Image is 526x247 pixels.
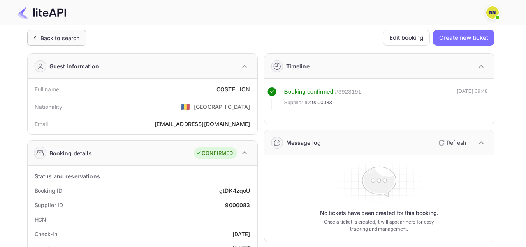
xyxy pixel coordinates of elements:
[433,30,494,46] button: Create new ticket
[35,172,100,180] div: Status and reservations
[49,149,92,157] div: Booking details
[225,201,250,209] div: 9000083
[434,137,469,149] button: Refresh
[181,100,190,114] span: United States
[155,120,250,128] div: [EMAIL_ADDRESS][DOMAIN_NAME]
[320,209,438,217] p: No tickets have been created for this booking.
[216,85,250,93] div: COSTEL ION
[35,187,62,195] div: Booking ID
[35,201,63,209] div: Supplier ID
[35,230,57,238] div: Check-in
[194,103,250,111] div: [GEOGRAPHIC_DATA]
[35,85,59,93] div: Full name
[219,187,250,195] div: gtDK4zqoU
[284,87,334,96] div: Booking confirmed
[335,87,361,96] div: # 3923191
[457,87,488,110] div: [DATE] 09:48
[40,34,80,42] div: Back to search
[35,215,47,224] div: HCN
[447,139,466,147] p: Refresh
[286,62,310,70] div: Timeline
[196,149,233,157] div: CONFIRMED
[318,219,441,233] p: Once a ticket is created, it will appear here for easy tracking and management.
[232,230,250,238] div: [DATE]
[486,6,499,19] img: N/A N/A
[35,103,63,111] div: Nationality
[286,139,321,147] div: Message log
[17,6,66,19] img: LiteAPI Logo
[49,62,99,70] div: Guest information
[383,30,430,46] button: Edit booking
[35,120,48,128] div: Email
[312,99,332,107] span: 9000083
[284,99,311,107] span: Supplier ID:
